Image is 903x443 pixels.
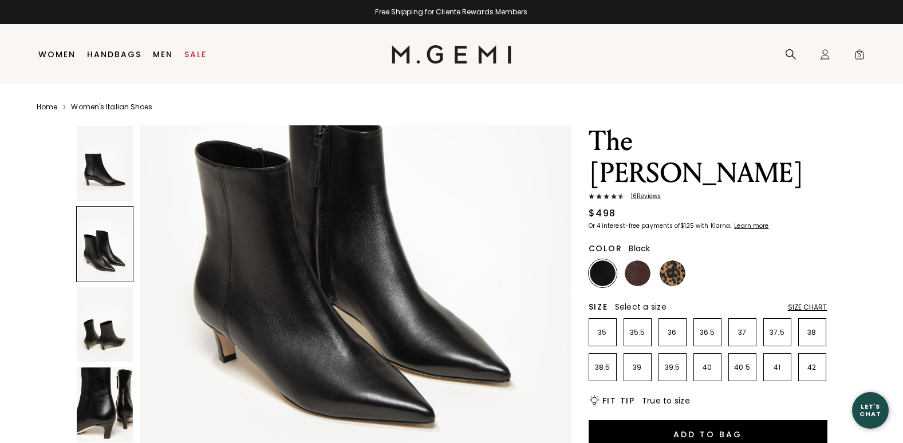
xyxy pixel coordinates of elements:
[38,50,76,59] a: Women
[589,328,616,337] p: 35
[624,328,651,337] p: 35.5
[764,363,791,372] p: 41
[37,102,57,112] a: Home
[77,287,133,362] img: The Delfina
[729,328,756,337] p: 37
[764,328,791,337] p: 37.5
[589,302,608,311] h2: Size
[694,363,721,372] p: 40
[852,403,889,417] div: Let's Chat
[590,260,616,286] img: Black
[642,395,690,406] span: True to size
[733,223,768,230] a: Learn more
[392,45,511,64] img: M.Gemi
[87,50,141,59] a: Handbags
[680,221,694,230] klarna-placement-style-amount: $125
[589,125,827,189] h1: The [PERSON_NAME]
[589,193,827,202] a: 16Reviews
[729,363,756,372] p: 40.5
[625,260,650,286] img: Chocolate
[77,367,133,442] img: The Delfina
[696,221,733,230] klarna-placement-style-body: with Klarna
[589,244,622,253] h2: Color
[694,328,721,337] p: 36.5
[589,363,616,372] p: 38.5
[854,51,865,62] span: 0
[615,301,667,313] span: Select a size
[184,50,207,59] a: Sale
[659,328,686,337] p: 36
[602,396,635,405] h2: Fit Tip
[77,126,133,201] img: The Delfina
[624,193,661,200] span: 16 Review s
[624,363,651,372] p: 39
[589,207,616,220] div: $498
[629,243,650,254] span: Black
[734,221,768,230] klarna-placement-style-cta: Learn more
[659,363,686,372] p: 39.5
[660,260,685,286] img: Leopard
[71,102,152,112] a: Women's Italian Shoes
[799,328,826,337] p: 38
[788,303,827,312] div: Size Chart
[589,221,680,230] klarna-placement-style-body: Or 4 interest-free payments of
[153,50,173,59] a: Men
[799,363,826,372] p: 42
